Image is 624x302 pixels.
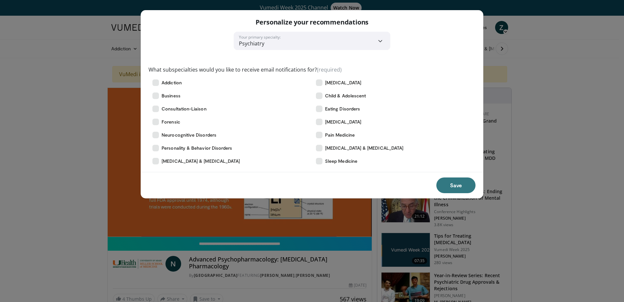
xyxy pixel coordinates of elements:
span: [MEDICAL_DATA] [325,119,361,125]
label: What subspecialties would you like to receive email notifications for? [148,66,342,74]
span: [MEDICAL_DATA] & [MEDICAL_DATA] [325,145,403,151]
span: [MEDICAL_DATA] & [MEDICAL_DATA] [162,158,240,164]
button: Save [436,177,476,193]
span: Consultation-Liaison [162,106,206,112]
span: [MEDICAL_DATA] [325,79,361,86]
span: Child & Adolescent [325,92,366,99]
span: Forensic [162,119,180,125]
span: (required) [317,66,342,73]
span: Sleep Medicine [325,158,357,164]
span: Neurocognitive Disorders [162,132,216,138]
span: Personality & Behavior Disorders [162,145,232,151]
p: Personalize your recommendations [256,18,369,26]
span: Business [162,92,180,99]
span: Eating Disorders [325,106,360,112]
span: Pain Medicine [325,132,355,138]
span: Addiction [162,79,182,86]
